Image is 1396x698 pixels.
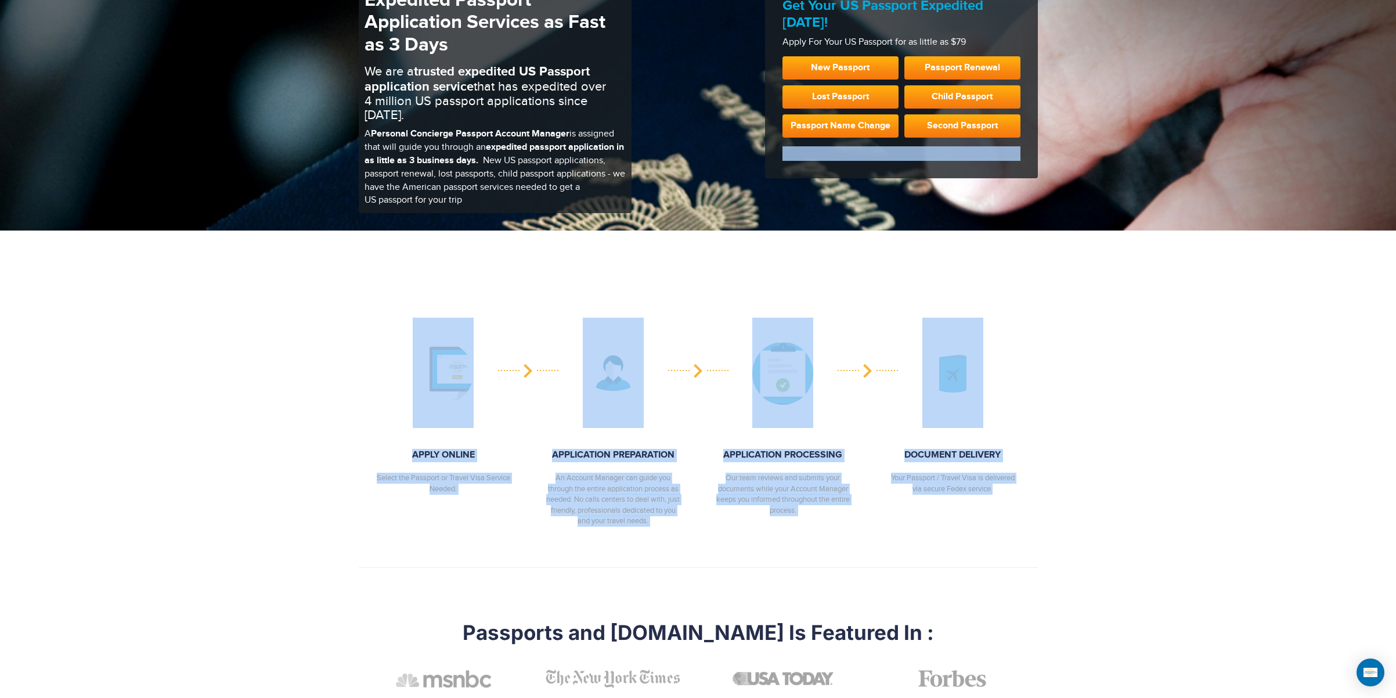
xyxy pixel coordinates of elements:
[546,473,680,527] p: An Account Manager can guide you through the entire application process as needed. No calls cente...
[1357,659,1384,686] div: Open Intercom Messenger
[377,473,510,494] p: Select the Passport or Travel Visa Service Needed.
[904,85,1020,109] a: Child Passport
[886,473,1019,494] p: Your Passport / Travel Visa is delivered via secure Fedex service.
[365,64,590,94] strong: trusted expedited US Passport application service
[886,449,1019,462] strong: DOCUMENT DELIVERY
[583,355,644,391] img: image description
[367,620,1029,645] h3: Passports and [DOMAIN_NAME] Is Featured In :
[918,670,987,688] img: image description
[716,449,850,462] strong: APPLICATION PROCESSING
[371,128,569,139] strong: Personal Concierge Passport Account Manager
[716,473,850,516] p: Our team reviews and submits your documents while your Account Manager keeps you informed through...
[733,672,834,686] img: image description
[782,85,899,109] a: Lost Passport
[396,668,491,690] img: image description
[904,56,1020,80] a: Passport Renewal
[365,64,626,122] h2: We are a that has expedited over 4 million US passport applications since [DATE].
[782,56,899,80] a: New Passport
[377,449,510,462] strong: APPLY ONLINE
[782,36,1020,49] p: Apply For Your US Passport for as little as $79
[546,669,680,689] img: image description
[365,128,626,207] p: A is assigned that will guide you through an New US passport applications, passport renewal, lost...
[782,146,1020,161] iframe: Customer reviews powered by Trustpilot
[752,342,813,405] img: image description
[922,354,983,393] img: image description
[782,114,899,138] a: Passport Name Change
[904,114,1020,138] a: Second Passport
[546,449,680,462] strong: APPLICATION PREPARATION
[413,343,474,404] img: image description
[365,142,624,166] strong: expedited passport application in as little as 3 business days.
